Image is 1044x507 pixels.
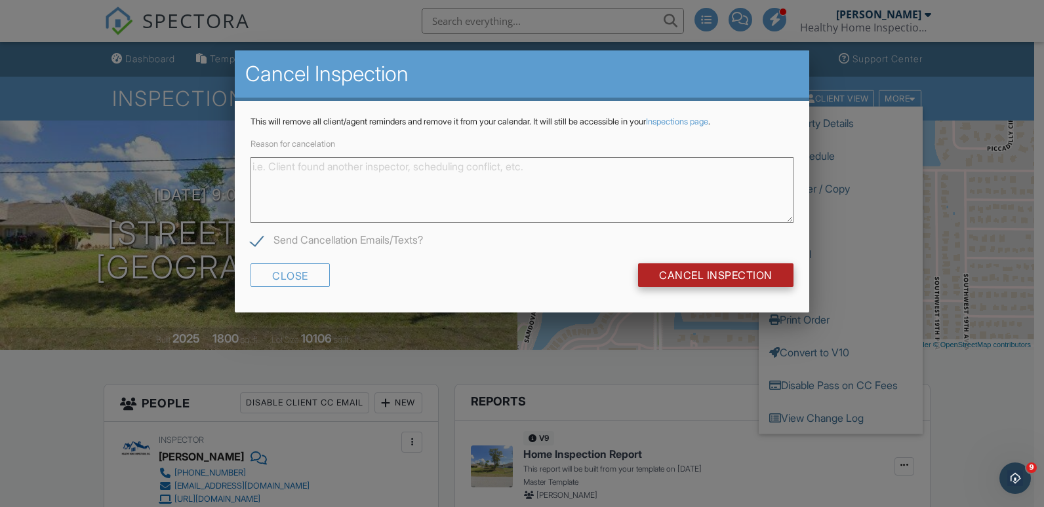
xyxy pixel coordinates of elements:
[251,234,423,250] label: Send Cancellation Emails/Texts?
[1026,462,1037,473] span: 9
[646,117,708,126] a: Inspections page
[251,139,335,149] label: Reason for cancelation
[245,61,799,87] h2: Cancel Inspection
[251,117,793,127] p: This will remove all client/agent reminders and remove it from your calendar. It will still be ac...
[999,462,1031,494] iframe: Intercom live chat
[638,263,793,287] input: Cancel Inspection
[251,263,330,287] div: Close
